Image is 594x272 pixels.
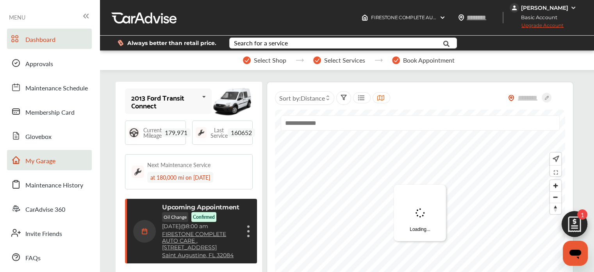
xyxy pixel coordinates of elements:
span: CarAdvise 360 [25,205,65,215]
a: Invite Friends [7,223,92,243]
span: Maintenance History [25,180,83,191]
span: Always better than retail price. [127,40,216,46]
img: WGsFRI8htEPBVLJbROoPRyZpYNWhNONpIPPETTm6eUC0GeLEiAAAAAElFTkSuQmCC [570,5,576,11]
img: recenter.ce011a49.svg [551,155,559,163]
div: [PERSON_NAME] [521,4,568,11]
span: 1 [577,209,587,220]
div: Search for a service [234,40,288,46]
a: Maintenance Schedule [7,77,92,97]
img: location_vector.a44bc228.svg [458,14,464,21]
img: stepper-checkmark.b5569197.svg [243,56,251,64]
span: Distance [301,94,325,103]
p: Oil Change [162,212,188,222]
span: Invite Friends [25,229,62,239]
span: Current Mileage [143,127,162,138]
img: steering_logo [128,127,139,138]
span: Reset bearing to north [550,203,561,214]
img: header-home-logo.8d720a4f.svg [362,14,368,21]
iframe: Button to launch messaging window [563,241,588,266]
span: Last Service [210,127,228,138]
a: My Garage [7,150,92,170]
p: Confirmed [193,214,215,220]
span: Upgrade Account [510,22,564,32]
span: FIRESTONE COMPLETE AUTO CARE , [STREET_ADDRESS] Saint Augustine , FL 32084 [371,14,558,20]
a: Membership Card [7,101,92,122]
span: Dashboard [25,35,55,45]
div: Loading... [394,185,446,241]
a: FAQs [7,247,92,267]
a: Dashboard [7,29,92,49]
span: 160652 [228,128,255,137]
a: Approvals [7,53,92,73]
img: maintenance_logo [132,166,144,178]
button: Zoom out [550,191,561,203]
a: CarAdvise 360 [7,198,92,219]
span: Sort by : [279,94,325,103]
span: FAQs [25,253,41,263]
img: stepper-checkmark.b5569197.svg [392,56,400,64]
a: Maintenance History [7,174,92,195]
span: Select Shop [254,57,286,64]
a: Glovebox [7,126,92,146]
span: 179,971 [162,128,191,137]
span: Approvals [25,59,53,69]
span: Select Services [324,57,365,64]
img: stepper-checkmark.b5569197.svg [313,56,321,64]
img: jVpblrzwTbfkPYzPPzSLxeg0AAAAASUVORK5CYII= [510,3,519,13]
span: Maintenance Schedule [25,83,88,94]
img: header-down-arrow.9dd2ce7d.svg [439,14,446,21]
img: stepper-arrow.e24c07c6.svg [375,59,383,62]
img: stepper-arrow.e24c07c6.svg [296,59,304,62]
img: calendar-icon.35d1de04.svg [133,220,156,243]
span: MENU [9,14,25,20]
span: Glovebox [25,132,52,142]
a: Saint Augustine, FL 32084 [162,252,234,259]
button: Zoom in [550,180,561,191]
button: Reset bearing to north [550,203,561,214]
span: @ [180,223,186,230]
img: maintenance_logo [196,127,207,138]
img: location_vector_orange.38f05af8.svg [508,95,514,101]
div: at 180,000 mi on [DATE] [147,172,213,183]
p: Upcoming Appointment [162,204,239,211]
span: 8:00 am [186,223,208,230]
img: edit-cartIcon.11d11f9a.svg [556,207,593,245]
img: mobile_8665_st0640_046.jpg [212,86,253,116]
img: header-divider.bc55588e.svg [503,12,503,23]
span: Basic Account [510,13,563,22]
img: dollor_label_vector.a70140d1.svg [118,40,123,46]
a: FIRESTONE COMPLETE AUTO CARE ,[STREET_ADDRESS] [162,231,240,251]
div: Next Maintenance Service [147,161,210,169]
span: Membership Card [25,108,75,118]
div: 2013 Ford Transit Connect [131,94,199,109]
span: Book Appointment [403,57,455,64]
span: [DATE] [162,223,180,230]
span: My Garage [25,156,55,166]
